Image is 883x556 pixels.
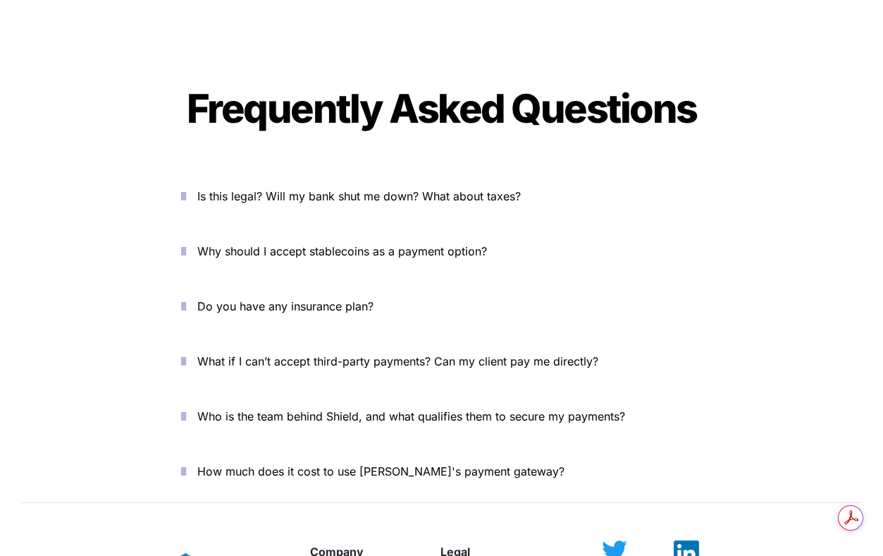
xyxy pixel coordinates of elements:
span: How much does it cost to use [PERSON_NAME]'s payment gateway? [197,464,564,478]
button: Is this legal? Will my bank shut me down? What about taxes? [160,174,724,218]
span: Is this legal? Will my bank shut me down? What about taxes? [197,189,521,203]
span: Why should I accept stablecoins as a payment option? [197,244,487,258]
span: What if I can’t accept third-party payments? Can my client pay me directly? [197,354,598,368]
button: How much does it cost to use [PERSON_NAME]'s payment gateway? [160,449,724,493]
span: Frequently Asked Questions [187,85,697,133]
span: Who is the team behind Shield, and what qualifies them to secure my payments? [197,409,625,423]
button: Who is the team behind Shield, and what qualifies them to secure my payments? [160,394,724,438]
button: Why should I accept stablecoins as a payment option? [160,229,724,273]
button: Do you have any insurance plan? [160,284,724,328]
span: Do you have any insurance plan? [197,299,373,313]
button: What if I can’t accept third-party payments? Can my client pay me directly? [160,339,724,383]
